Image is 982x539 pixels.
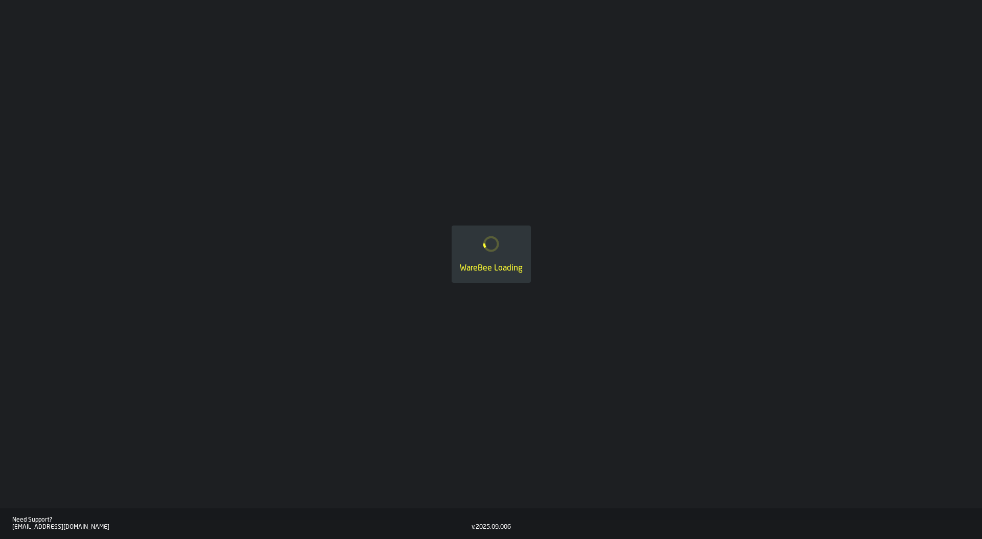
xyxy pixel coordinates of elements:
[476,524,511,531] div: 2025.09.006
[12,524,472,531] div: [EMAIL_ADDRESS][DOMAIN_NAME]
[12,516,472,531] a: Need Support?[EMAIL_ADDRESS][DOMAIN_NAME]
[472,524,476,531] div: v.
[460,262,523,275] div: WareBee Loading
[12,516,472,524] div: Need Support?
